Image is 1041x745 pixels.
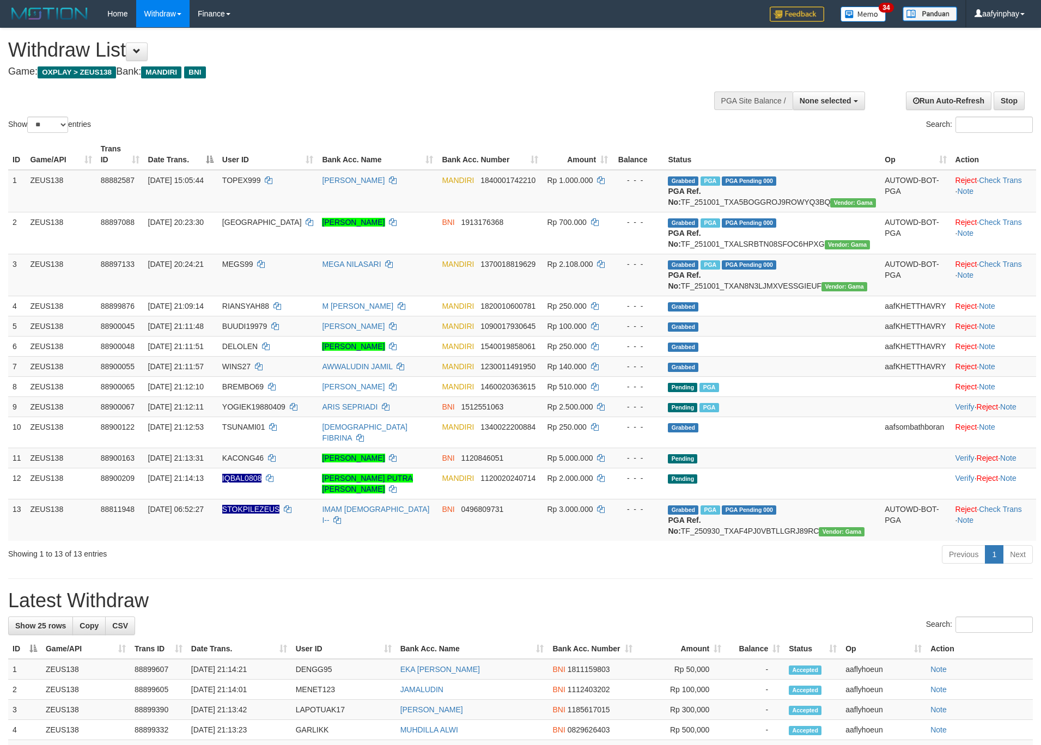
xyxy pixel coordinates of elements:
[930,685,947,694] a: Note
[442,218,454,227] span: BNI
[1000,474,1016,483] a: Note
[148,302,204,310] span: [DATE] 21:09:14
[926,639,1033,659] th: Action
[547,402,593,411] span: Rp 2.500.000
[955,505,977,514] a: Reject
[543,139,612,170] th: Amount: activate to sort column ascending
[8,254,26,296] td: 3
[722,505,776,515] span: PGA Pending
[977,474,999,483] a: Reject
[101,218,135,227] span: 88897088
[930,725,947,734] a: Note
[951,376,1036,396] td: ·
[8,448,26,468] td: 11
[442,474,474,483] span: MANDIRI
[8,39,683,61] h1: Withdraw List
[617,504,659,515] div: - - -
[322,423,407,442] a: [DEMOGRAPHIC_DATA] FIBRINA
[701,176,720,186] span: Marked by aafnoeunsreypich
[880,139,951,170] th: Op: activate to sort column ascending
[617,321,659,332] div: - - -
[148,218,204,227] span: [DATE] 20:23:30
[8,336,26,356] td: 6
[26,448,96,468] td: ZEUS138
[951,448,1036,468] td: · ·
[547,322,586,331] span: Rp 100.000
[400,725,458,734] a: MUHDILLA ALWI
[442,260,474,268] span: MANDIRI
[951,139,1036,170] th: Action
[985,545,1003,564] a: 1
[222,302,269,310] span: RIANSYAH88
[184,66,205,78] span: BNI
[148,402,204,411] span: [DATE] 21:12:11
[612,139,663,170] th: Balance
[442,423,474,431] span: MANDIRI
[400,685,443,694] a: JAMALUDIN
[1003,545,1033,564] a: Next
[701,260,720,270] span: Marked by aafsolysreylen
[958,271,974,279] a: Note
[101,474,135,483] span: 88900209
[26,316,96,336] td: ZEUS138
[101,176,135,185] span: 88882587
[442,302,474,310] span: MANDIRI
[951,499,1036,541] td: · ·
[547,362,586,371] span: Rp 140.000
[800,96,851,105] span: None selected
[951,417,1036,448] td: ·
[880,296,951,316] td: aafKHETTHAVRY
[112,621,128,630] span: CSV
[26,499,96,541] td: ZEUS138
[880,417,951,448] td: aafsombathboran
[8,639,41,659] th: ID: activate to sort column descending
[668,403,697,412] span: Pending
[880,336,951,356] td: aafKHETTHAVRY
[148,342,204,351] span: [DATE] 21:11:51
[825,240,870,249] span: Vendor URL: https://trx31.1velocity.biz
[958,187,974,196] a: Note
[979,342,995,351] a: Note
[442,322,474,331] span: MANDIRI
[926,117,1033,133] label: Search:
[547,302,586,310] span: Rp 250.000
[322,302,393,310] a: M [PERSON_NAME]
[841,659,926,680] td: aaflyhoeun
[955,362,977,371] a: Reject
[951,356,1036,376] td: ·
[101,302,135,310] span: 88899876
[951,316,1036,336] td: ·
[187,659,291,680] td: [DATE] 21:14:21
[8,396,26,417] td: 9
[955,218,977,227] a: Reject
[979,302,995,310] a: Note
[958,516,974,524] a: Note
[880,499,951,541] td: AUTOWD-BOT-PGA
[461,218,503,227] span: Copy 1913176368 to clipboard
[318,139,437,170] th: Bank Acc. Name: activate to sort column ascending
[668,322,698,332] span: Grabbed
[930,705,947,714] a: Note
[8,212,26,254] td: 2
[637,639,726,659] th: Amount: activate to sort column ascending
[8,139,26,170] th: ID
[977,402,999,411] a: Reject
[322,176,385,185] a: [PERSON_NAME]
[291,680,396,700] td: MENET123
[148,322,204,331] span: [DATE] 21:11:48
[222,218,302,227] span: [GEOGRAPHIC_DATA]
[726,639,784,659] th: Balance: activate to sort column ascending
[617,175,659,186] div: - - -
[187,680,291,700] td: [DATE] 21:14:01
[26,254,96,296] td: ZEUS138
[951,468,1036,499] td: · ·
[663,139,880,170] th: Status
[637,659,726,680] td: Rp 50,000
[8,66,683,77] h4: Game: Bank:
[819,527,865,536] span: Vendor URL: https://trx31.1velocity.biz
[958,229,974,237] a: Note
[8,590,1033,612] h1: Latest Withdraw
[442,382,474,391] span: MANDIRI
[442,342,474,351] span: MANDIRI
[480,382,535,391] span: Copy 1460020363615 to clipboard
